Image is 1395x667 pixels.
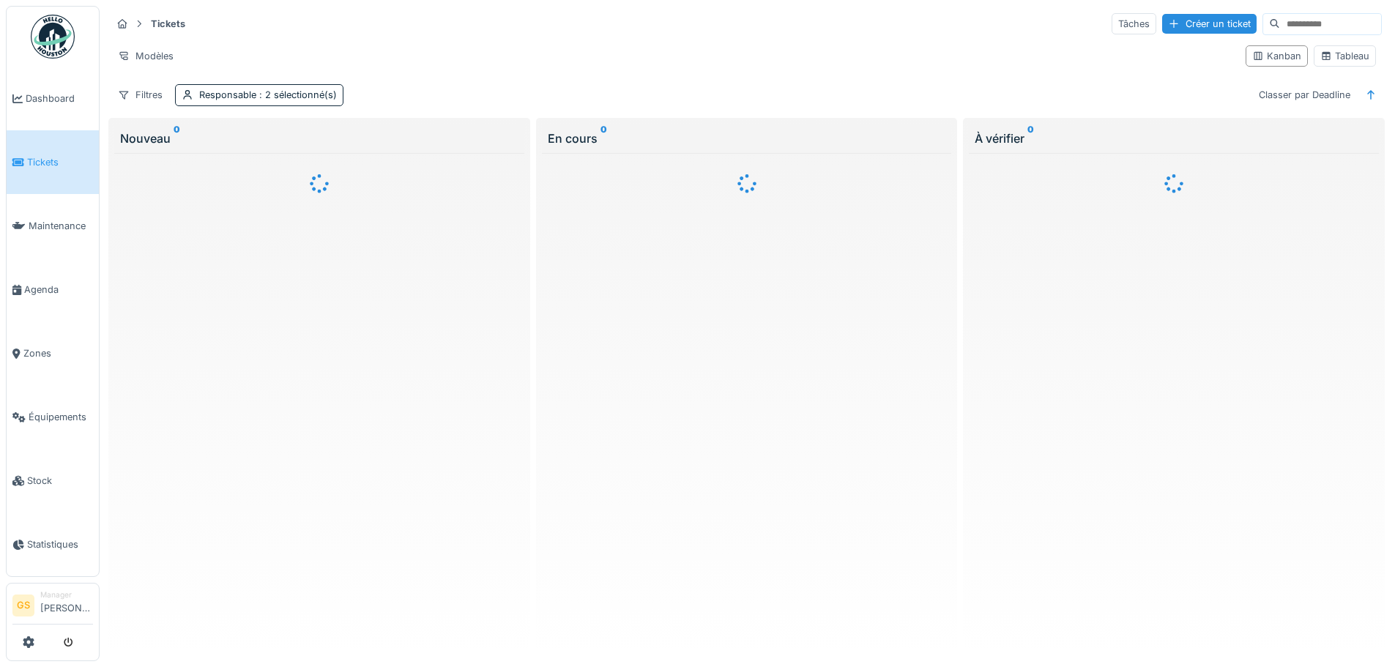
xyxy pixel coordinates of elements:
sup: 0 [174,130,180,147]
div: Filtres [111,84,169,105]
span: : 2 sélectionné(s) [256,89,337,100]
span: Équipements [29,410,93,424]
span: Agenda [24,283,93,297]
sup: 0 [600,130,607,147]
strong: Tickets [145,17,191,31]
img: Badge_color-CXgf-gQk.svg [31,15,75,59]
a: Zones [7,321,99,385]
div: Manager [40,589,93,600]
a: Statistiques [7,513,99,576]
a: Maintenance [7,194,99,258]
a: Agenda [7,258,99,321]
span: Dashboard [26,92,93,105]
div: Nouveau [120,130,518,147]
sup: 0 [1027,130,1034,147]
div: Tableau [1320,49,1369,63]
a: Tickets [7,130,99,194]
span: Maintenance [29,219,93,233]
span: Zones [23,346,93,360]
li: [PERSON_NAME] [40,589,93,621]
div: Modèles [111,45,180,67]
div: Créer un ticket [1162,14,1257,34]
a: Dashboard [7,67,99,130]
span: Statistiques [27,537,93,551]
div: Responsable [199,88,337,102]
a: GS Manager[PERSON_NAME] [12,589,93,625]
div: À vérifier [975,130,1373,147]
div: Classer par Deadline [1252,84,1357,105]
span: Tickets [27,155,93,169]
div: Tâches [1112,13,1156,34]
a: Équipements [7,385,99,449]
div: En cours [548,130,946,147]
li: GS [12,595,34,616]
a: Stock [7,449,99,513]
div: Kanban [1252,49,1301,63]
span: Stock [27,474,93,488]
